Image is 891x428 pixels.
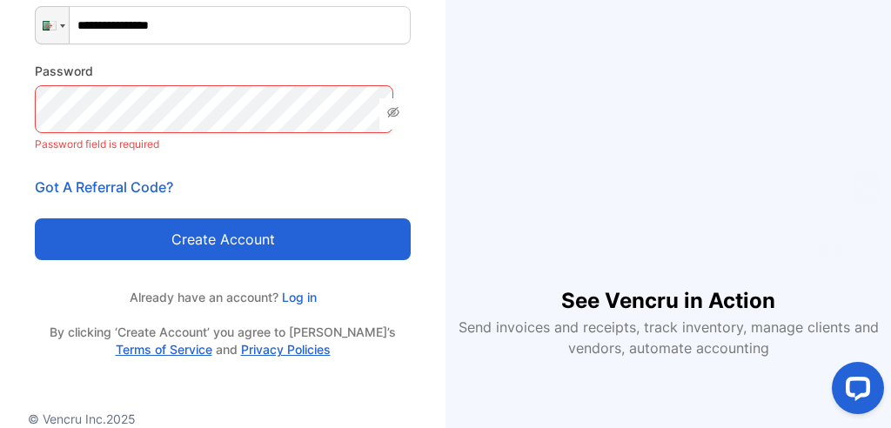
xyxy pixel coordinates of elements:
a: Terms of Service [116,342,212,357]
p: By clicking ‘Create Account’ you agree to [PERSON_NAME]’s and [35,324,411,358]
iframe: YouTube video player [490,70,847,257]
a: Log in [278,290,317,304]
p: Send invoices and receipts, track inventory, manage clients and vendors, automate accounting [445,317,891,358]
a: Privacy Policies [241,342,331,357]
p: Password field is required [35,133,411,156]
button: Create account [35,218,411,260]
div: Algeria: + 213 [36,7,69,43]
iframe: LiveChat chat widget [818,355,891,428]
p: Already have an account? [35,288,411,306]
h1: See Vencru in Action [561,257,775,317]
label: Password [35,62,411,80]
p: Got A Referral Code? [35,177,411,197]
